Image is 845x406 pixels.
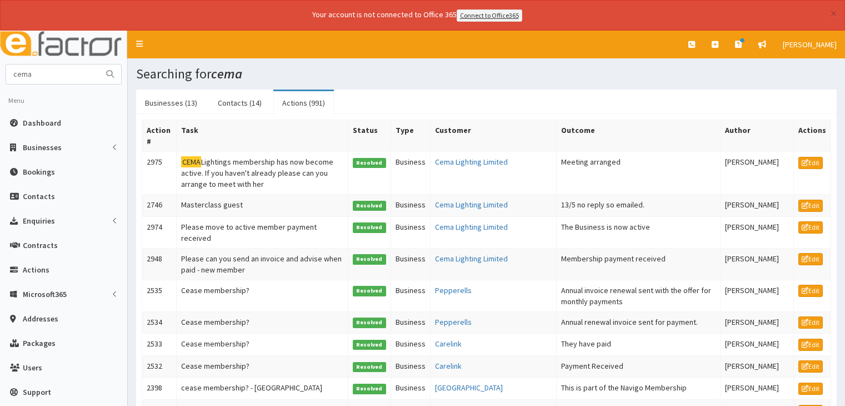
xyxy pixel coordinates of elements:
td: 2532 [142,355,177,378]
td: [PERSON_NAME] [721,248,794,280]
a: Connect to Office365 [457,9,522,22]
a: Edit [798,157,823,169]
a: Businesses (13) [136,91,206,115]
td: Business [391,194,430,216]
td: 13/5 no reply so emailed. [556,194,720,216]
i: cema [211,65,242,82]
span: Contacts [23,191,55,201]
span: Resolved [353,384,386,394]
a: Edit [798,339,823,351]
td: Business [391,378,430,400]
th: Action # [142,120,177,151]
mark: CEMA [181,156,201,168]
td: Cease membership? [177,311,348,334]
a: Pepperells [435,285,472,295]
td: Cease membership? [177,280,348,311]
span: Actions [23,265,49,275]
th: Actions [793,120,831,151]
td: [PERSON_NAME] [721,311,794,334]
a: [PERSON_NAME] [774,31,845,58]
a: Edit [798,221,823,234]
td: Business [391,311,430,334]
td: [PERSON_NAME] [721,216,794,248]
td: Lightings membership has now become active. If you haven't already please can you arrange to meet... [177,151,348,194]
th: Status [348,120,391,151]
span: Addresses [23,314,58,324]
span: Resolved [353,201,386,211]
td: cease membership? - [GEOGRAPHIC_DATA] [177,378,348,400]
a: Cema Lighting Limited [435,157,508,167]
td: Masterclass guest [177,194,348,216]
td: Please move to active member payment received [177,216,348,248]
th: Customer [430,120,556,151]
span: Resolved [353,286,386,296]
td: The Business is now active [556,216,720,248]
span: Resolved [353,318,386,328]
td: [PERSON_NAME] [721,355,794,378]
th: Type [391,120,430,151]
span: Support [23,387,51,397]
td: This is part of the Navigo Membership [556,378,720,400]
span: Businesses [23,142,62,152]
td: [PERSON_NAME] [721,334,794,356]
span: Enquiries [23,216,55,226]
span: Users [23,363,42,373]
td: 2974 [142,216,177,248]
a: Edit [798,360,823,373]
td: 2398 [142,378,177,400]
a: Edit [798,200,823,212]
span: Resolved [353,340,386,350]
th: Outcome [556,120,720,151]
td: [PERSON_NAME] [721,194,794,216]
td: Payment Received [556,355,720,378]
a: Edit [798,316,823,329]
td: Business [391,216,430,248]
a: Cema Lighting Limited [435,200,508,210]
td: Membership payment received [556,248,720,280]
span: Dashboard [23,118,61,128]
a: Carelink [435,361,462,371]
span: Resolved [353,222,386,232]
td: Please can you send an invoice and advise when paid - new member [177,248,348,280]
td: Business [391,248,430,280]
span: Bookings [23,167,55,177]
button: × [831,8,837,19]
td: 2535 [142,280,177,311]
td: Business [391,151,430,194]
a: Pepperells [435,317,472,327]
a: [GEOGRAPHIC_DATA] [435,383,503,393]
td: Cease membership? [177,334,348,356]
th: Author [721,120,794,151]
a: Contacts (14) [209,91,271,115]
td: 2534 [142,311,177,334]
td: Business [391,355,430,378]
span: Packages [23,338,56,348]
td: Cease membership? [177,355,348,378]
span: [PERSON_NAME] [783,39,837,49]
td: They have paid [556,334,720,356]
td: Annual renewal invoice sent for payment. [556,311,720,334]
a: Edit [798,253,823,265]
h1: Searching for [136,67,837,81]
td: Business [391,280,430,311]
td: 2746 [142,194,177,216]
td: Meeting arranged [556,151,720,194]
a: Actions (991) [273,91,334,115]
span: Resolved [353,158,386,168]
a: Edit [798,383,823,395]
td: 2975 [142,151,177,194]
span: Contracts [23,240,58,250]
span: Resolved [353,362,386,372]
td: 2948 [142,248,177,280]
td: Business [391,334,430,356]
span: Microsoft365 [23,289,67,299]
a: Carelink [435,339,462,349]
td: [PERSON_NAME] [721,151,794,194]
span: Resolved [353,254,386,264]
td: Annual invoice renewal sent with the offer for monthly payments [556,280,720,311]
td: 2533 [142,334,177,356]
a: Edit [798,285,823,297]
input: Search... [6,65,99,84]
th: Task [177,120,348,151]
td: [PERSON_NAME] [721,280,794,311]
